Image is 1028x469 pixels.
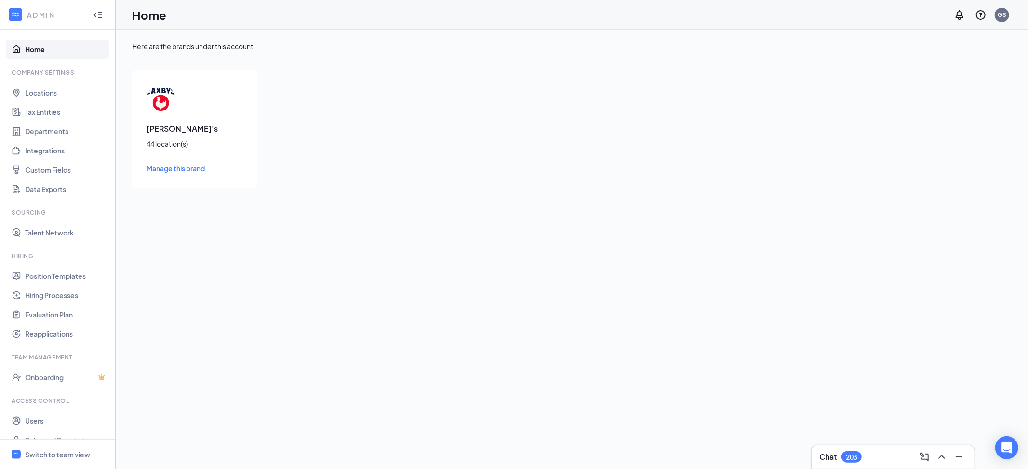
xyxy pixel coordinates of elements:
div: Company Settings [12,69,106,77]
button: ComposeMessage [917,449,932,465]
a: Users [25,411,107,430]
a: Custom Fields [25,160,107,179]
a: Tax Entities [25,102,107,122]
div: GS [998,11,1006,19]
svg: Minimize [953,451,965,463]
div: Hiring [12,252,106,260]
a: Integrations [25,141,107,160]
svg: WorkstreamLogo [13,451,19,457]
div: Team Management [12,353,106,361]
div: 44 location(s) [147,139,243,149]
a: OnboardingCrown [25,368,107,387]
a: Departments [25,122,107,141]
div: Here are the brands under this account. [132,41,1012,51]
a: Talent Network [25,223,107,242]
a: Home [25,40,107,59]
button: Minimize [951,449,967,465]
svg: QuestionInfo [975,9,987,21]
div: Switch to team view [25,450,90,459]
svg: Collapse [93,10,103,20]
svg: WorkstreamLogo [11,10,20,19]
div: ADMIN [27,10,84,20]
a: Roles and Permissions [25,430,107,450]
svg: ComposeMessage [919,451,930,463]
div: Sourcing [12,208,106,217]
a: Reapplications [25,324,107,344]
a: Locations [25,83,107,102]
h3: [PERSON_NAME]'s [147,124,243,134]
a: Hiring Processes [25,286,107,305]
h3: Chat [819,452,837,462]
img: Zaxby's logo [147,85,175,114]
a: Data Exports [25,179,107,199]
svg: ChevronUp [936,451,948,463]
svg: Notifications [954,9,965,21]
div: Open Intercom Messenger [995,436,1018,459]
a: Evaluation Plan [25,305,107,324]
span: Manage this brand [147,164,205,173]
div: 203 [846,453,857,461]
div: Access control [12,397,106,405]
button: ChevronUp [934,449,949,465]
a: Position Templates [25,266,107,286]
a: Manage this brand [147,163,243,174]
h1: Home [132,7,166,23]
